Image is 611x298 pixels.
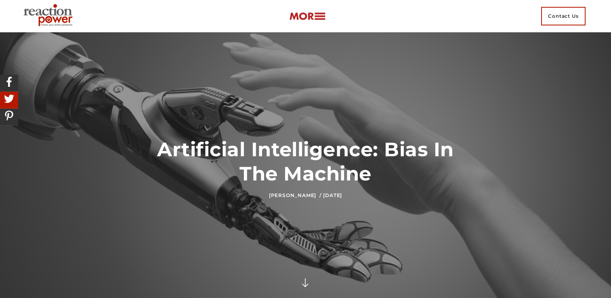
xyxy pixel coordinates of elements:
[289,12,325,21] img: more-btn.png
[541,7,586,25] span: Contact Us
[323,192,342,198] time: [DATE]
[2,109,16,123] img: Share On Pinterest
[269,192,321,198] a: [PERSON_NAME] /
[20,2,79,31] img: Executive Branding | Personal Branding Agency
[136,137,475,186] h1: Artificial Intelligence: Bias In The Machine
[2,75,16,89] img: Share On Facebook
[2,92,16,106] img: Share On Twitter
